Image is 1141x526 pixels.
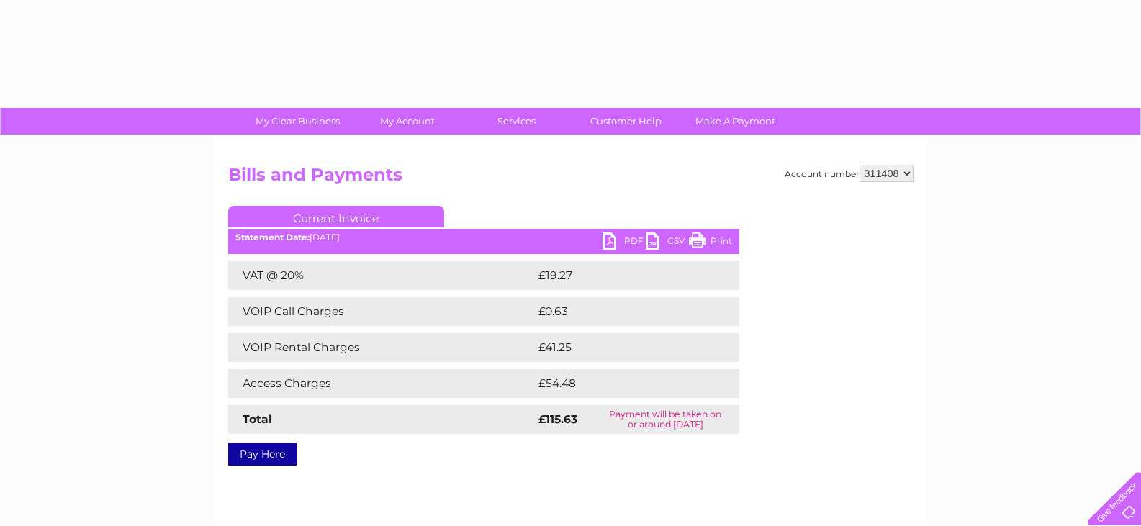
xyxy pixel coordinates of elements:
[348,108,466,135] a: My Account
[228,261,535,290] td: VAT @ 20%
[535,369,711,398] td: £54.48
[592,405,739,434] td: Payment will be taken on or around [DATE]
[603,232,646,253] a: PDF
[535,333,708,362] td: £41.25
[228,333,535,362] td: VOIP Rental Charges
[785,165,914,182] div: Account number
[228,369,535,398] td: Access Charges
[228,206,444,227] a: Current Invoice
[228,165,914,192] h2: Bills and Payments
[567,108,685,135] a: Customer Help
[535,297,705,326] td: £0.63
[457,108,576,135] a: Services
[538,412,577,426] strong: £115.63
[535,261,709,290] td: £19.27
[228,232,739,242] div: [DATE]
[228,443,297,466] a: Pay Here
[243,412,272,426] strong: Total
[238,108,357,135] a: My Clear Business
[646,232,689,253] a: CSV
[235,232,310,242] b: Statement Date:
[676,108,795,135] a: Make A Payment
[228,297,535,326] td: VOIP Call Charges
[689,232,732,253] a: Print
